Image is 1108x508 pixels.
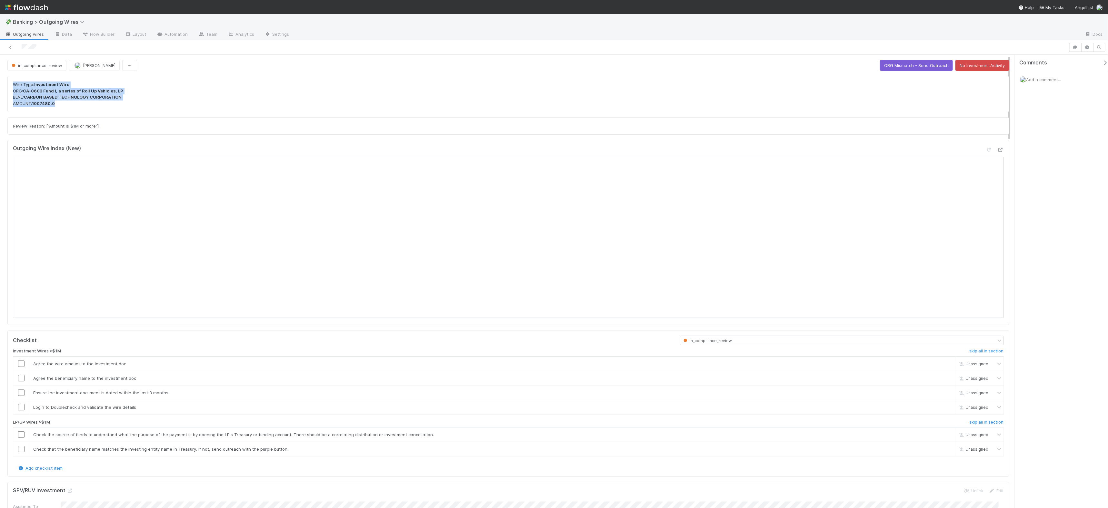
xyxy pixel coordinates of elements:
span: Login to Doublecheck and validate the wire details [33,405,136,410]
span: Unassigned [958,376,988,380]
span: Ensure the investment document is dated within the last 3 months [33,390,168,395]
a: Team [193,30,223,40]
strong: Investment Wire [34,82,69,87]
span: Unassigned [958,432,988,437]
a: skip all in section [970,349,1004,356]
span: Banking > Outgoing Wires [13,19,88,25]
a: Flow Builder [77,30,120,40]
strong: CA-0603 Fund I, a series of Roll Up Vehicles, LP [23,88,123,93]
a: Automation [152,30,193,40]
div: Help [1019,4,1034,11]
img: logo-inverted-e16ddd16eac7371096b0.svg [5,2,48,13]
button: No Investment Activity [955,60,1009,71]
a: Analytics [223,30,259,40]
span: Unassigned [958,361,988,366]
a: Unlink [963,488,983,493]
a: My Tasks [1039,4,1065,11]
span: Outgoing wires [5,31,44,37]
span: Check the source of funds to understand what the purpose of the payment is by opening the LP's Tr... [33,432,434,437]
a: Edit [989,488,1004,493]
img: avatar_c6c9a18c-a1dc-4048-8eac-219674057138.png [75,62,81,69]
span: Agree the wire amount to the investment doc [33,361,126,366]
span: Flow Builder [82,31,115,37]
span: Review Reason: ["Amount is $1M or more"] [13,123,99,129]
button: in_compliance_review [7,60,66,71]
a: Layout [120,30,152,40]
button: ORG Mismatch - Send Outreach [880,60,953,71]
img: avatar_c6c9a18c-a1dc-4048-8eac-219674057138.png [1020,76,1026,83]
a: Settings [259,30,294,40]
button: [PERSON_NAME] [69,60,120,71]
img: avatar_c6c9a18c-a1dc-4048-8eac-219674057138.png [1096,5,1103,11]
span: Unassigned [958,390,988,395]
span: Unassigned [958,447,988,452]
p: Wire Type: ORG: BENE: AMOUNT: [13,81,1004,107]
span: AngelList [1075,5,1094,10]
a: Add checklist item [18,465,63,471]
span: Unassigned [958,405,988,409]
span: Check that the beneficiary name matches the investing entity name in Treasury. If not, send outre... [33,446,288,452]
a: Docs [1080,30,1108,40]
strong: 1007480.0 [32,101,55,106]
span: Agree the beneficiary name to the investment doc [33,376,136,381]
strong: CARBON BASED TECHNOLOGY CORPORATION [24,94,122,100]
span: My Tasks [1039,5,1065,10]
span: Comments [1020,60,1047,66]
h6: LP/GP Wires >$1M [13,420,50,425]
a: Data [49,30,77,40]
h6: Investment Wires >$1M [13,349,61,354]
span: in_compliance_review [682,338,732,343]
h6: skip all in section [970,349,1004,354]
span: 💸 [5,19,12,24]
h6: skip all in section [970,420,1004,425]
span: Add a comment... [1026,77,1061,82]
h5: Checklist [13,337,37,344]
span: [PERSON_NAME] [83,63,115,68]
a: skip all in section [970,420,1004,427]
span: in_compliance_review [10,63,62,68]
h5: SPV/RUV investment [13,487,73,494]
h5: Outgoing Wire Index (New) [13,145,81,152]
